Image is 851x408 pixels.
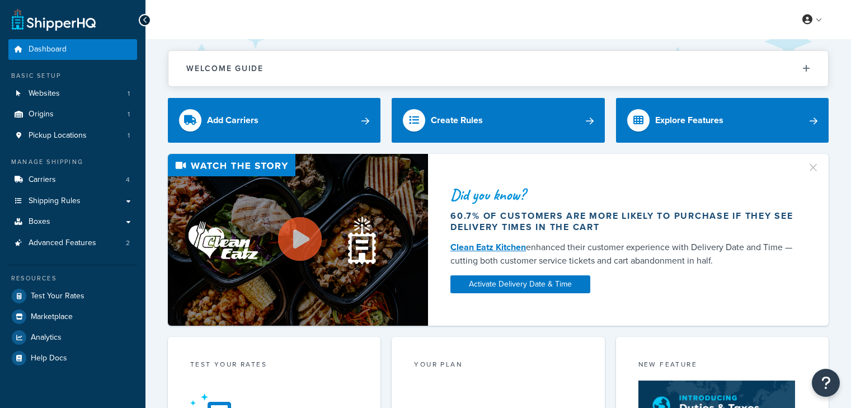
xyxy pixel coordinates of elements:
a: Marketplace [8,307,137,327]
a: Add Carriers [168,98,380,143]
button: Open Resource Center [812,369,840,397]
a: Shipping Rules [8,191,137,212]
div: Your Plan [414,359,582,372]
a: Activate Delivery Date & Time [450,275,590,293]
a: Advanced Features2 [8,233,137,254]
span: Dashboard [29,45,67,54]
span: Analytics [31,333,62,343]
span: Pickup Locations [29,131,87,140]
li: Carriers [8,170,137,190]
a: Create Rules [392,98,604,143]
a: Test Your Rates [8,286,137,306]
span: 4 [126,175,130,185]
a: Boxes [8,212,137,232]
div: Test your rates [190,359,358,372]
button: Welcome Guide [168,51,828,86]
span: Boxes [29,217,50,227]
span: 1 [128,110,130,119]
div: Explore Features [655,112,723,128]
div: Did you know? [450,187,798,203]
li: Origins [8,104,137,125]
h2: Welcome Guide [186,64,264,73]
span: Origins [29,110,54,119]
span: Marketplace [31,312,73,322]
a: Explore Features [616,98,829,143]
span: 2 [126,238,130,248]
a: Dashboard [8,39,137,60]
a: Carriers4 [8,170,137,190]
span: Help Docs [31,354,67,363]
span: Test Your Rates [31,292,84,301]
div: Resources [8,274,137,283]
div: Manage Shipping [8,157,137,167]
li: Advanced Features [8,233,137,254]
li: Websites [8,83,137,104]
div: enhanced their customer experience with Delivery Date and Time — cutting both customer service ti... [450,241,798,268]
div: Basic Setup [8,71,137,81]
img: Video thumbnail [168,154,428,326]
a: Analytics [8,327,137,348]
a: Origins1 [8,104,137,125]
span: 1 [128,89,130,99]
div: Add Carriers [207,112,258,128]
li: Pickup Locations [8,125,137,146]
a: Clean Eatz Kitchen [450,241,526,254]
span: 1 [128,131,130,140]
div: New Feature [638,359,806,372]
a: Websites1 [8,83,137,104]
span: Carriers [29,175,56,185]
span: Advanced Features [29,238,96,248]
span: Shipping Rules [29,196,81,206]
div: 60.7% of customers are more likely to purchase if they see delivery times in the cart [450,210,798,233]
a: Help Docs [8,348,137,368]
a: Pickup Locations1 [8,125,137,146]
span: Websites [29,89,60,99]
div: Create Rules [431,112,483,128]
